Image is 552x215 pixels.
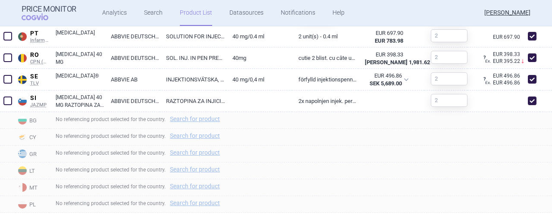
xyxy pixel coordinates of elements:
[18,150,27,158] img: Greece
[292,26,358,47] a: 2 unit(s) - 0.4 ml
[22,13,60,20] span: COGVIO
[482,55,487,60] span: ?
[292,69,358,90] a: Förfylld injektionspenna, 2 x 40 mg
[485,59,491,63] span: Ex.
[292,47,358,69] a: Cutie 2 blist. cu câte un pen pre-umplut (0,4 ml sol. sterila) si 1 tampon cu alcool
[104,47,160,69] a: ABBVIE DEUTSCHLAND GMBH & CO. KG
[226,47,292,69] a: 40mg
[365,59,430,65] strong: [PERSON_NAME] 1,981.62
[431,51,467,64] input: 2
[18,54,27,62] img: Romania
[56,133,224,139] span: No referencing product selected for the country.
[485,73,523,78] a: EUR 496.86
[16,198,49,209] span: PL
[56,72,104,87] a: [MEDICAL_DATA]®
[365,29,404,45] abbr: MZSR metodika
[431,94,467,107] input: 2
[18,97,27,106] img: Slovenia
[493,34,523,40] a: EUR 697.90
[56,200,224,206] span: No referencing product selected for the country.
[16,71,49,86] a: SESETLV
[104,26,160,47] a: ABBVIE DEUTSCHLAND GMBH & CO. KG
[22,5,76,13] strong: Price Monitor
[485,80,491,85] span: Ex.
[22,5,76,21] a: Price MonitorCOGVIO
[292,90,358,112] a: 2x napolnjen injek. peresnik (0,4 ml raztopine), 2x alkoholni zloženec v pretisnem omotu
[365,51,404,66] abbr: Ex-Factory bez DPH zo zdroja
[18,166,27,175] img: Lithuania
[16,148,49,159] span: GR
[370,80,402,87] strong: SEK 5,689.00
[16,93,49,108] a: SISIJAZMP
[16,131,49,142] span: CY
[56,167,224,173] span: No referencing product selected for the country.
[56,93,104,109] a: [MEDICAL_DATA] 40 MG RAZTOPINA ZA INJICIRANJE V NAPOLNJENEM INJEKCIJSKEM PERESNIKU
[18,183,27,192] img: Malta
[18,116,27,125] img: Bulgaria
[56,116,224,122] span: No referencing product selected for the country.
[485,57,523,65] div: EUR 395.22
[16,50,49,65] a: ROROCPN (MoH)
[30,30,49,37] span: PT
[56,150,224,156] span: No referencing product selected for the country.
[160,26,226,47] a: SOLUTION FOR INJECTION IN PRE-FILLED PEN
[431,29,467,42] input: 2
[30,59,49,65] span: CPN (MoH)
[170,133,220,139] a: Search for product
[364,72,402,87] abbr: Nájdená cena bez odpočtu marže distribútora
[485,52,523,57] a: EUR 398.33
[170,200,220,206] a: Search for product
[170,183,220,189] a: Search for product
[56,29,104,44] a: [MEDICAL_DATA]
[170,166,220,172] a: Search for product
[482,77,487,82] span: ?
[170,116,220,122] a: Search for product
[226,69,292,90] a: 40 mg/0,4 ml
[30,51,49,59] span: RO
[160,90,226,112] a: RAZTOPINA ZA INJICIRANJE V NAPOLNJENEM INJEKCIJSKEM PERESNIKU
[18,75,27,84] img: Sweden
[18,133,27,141] img: Cyprus
[16,28,49,43] a: PTPTInfarmed Infomed
[226,26,292,47] a: 40 mg/0.4 ml
[30,102,49,108] span: JAZMP
[18,32,27,41] img: Portugal
[30,37,49,44] span: Infarmed Infomed
[375,37,403,44] strong: EUR 783.98
[16,165,49,176] span: LT
[104,90,160,112] a: ABBVIE DEUTSCHLAND GMBH & CO. KG
[431,72,467,85] input: 2
[30,81,49,87] span: TLV
[170,150,220,156] a: Search for product
[30,94,49,102] span: SI
[160,69,226,90] a: INJEKTIONSVÄTSKA, LÖSNING I FÖRFYLLD INJEKTIONSPENNA
[16,114,49,125] span: BG
[18,200,27,209] img: Poland
[160,47,226,69] a: SOL. INJ. IN PEN PREUMPLUT
[56,50,104,66] a: [MEDICAL_DATA] 40 MG
[365,51,404,59] div: EUR 398.33
[364,72,402,80] div: EUR 496.86
[365,29,404,37] div: EUR 697.90
[104,69,160,90] a: ABBVIE AB
[56,184,224,190] span: No referencing product selected for the country.
[358,69,414,90] div: EUR 496.86SEK 5,689.00
[30,73,49,81] span: SE
[485,78,523,87] div: EUR 496.86
[16,181,49,193] span: MT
